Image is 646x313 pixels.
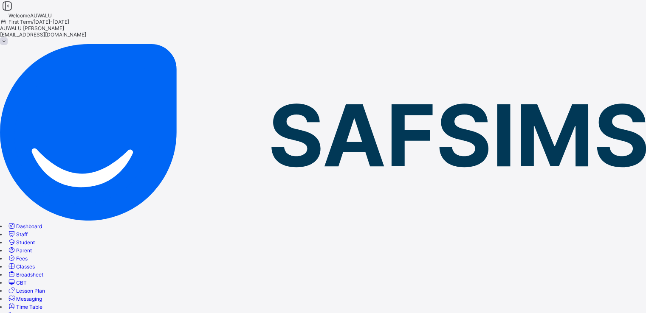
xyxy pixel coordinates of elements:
span: Broadsheet [16,271,43,278]
a: Broadsheet [7,271,43,278]
span: Classes [16,263,35,270]
span: Dashboard [16,223,42,229]
span: Welcome AUWALU [8,12,52,19]
span: Time Table [16,304,42,310]
a: CBT [7,279,27,286]
span: CBT [16,279,27,286]
span: Student [16,239,35,246]
a: Lesson Plan [7,288,45,294]
a: Time Table [7,304,42,310]
span: Staff [16,231,28,238]
a: Classes [7,263,35,270]
a: Staff [7,231,28,238]
a: Messaging [7,296,42,302]
span: Parent [16,247,32,254]
span: Lesson Plan [16,288,45,294]
a: Fees [7,255,28,262]
a: Dashboard [7,223,42,229]
span: Messaging [16,296,42,302]
span: Fees [16,255,28,262]
a: Parent [7,247,32,254]
a: Student [7,239,35,246]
